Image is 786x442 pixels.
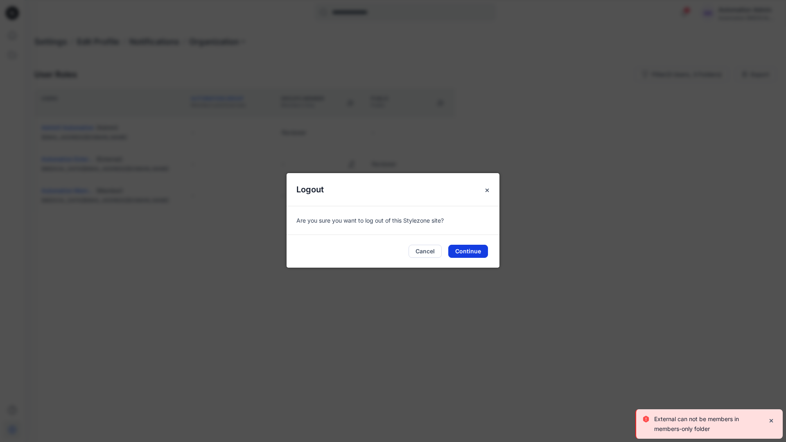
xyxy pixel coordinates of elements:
[654,414,761,434] p: External can not be members in members-only folder
[448,245,488,258] button: Continue
[296,216,490,225] p: Are you sure you want to log out of this Stylezone site?
[409,245,442,258] button: Cancel
[287,173,334,206] h5: Logout
[632,406,786,442] div: Notifications-bottom-right
[480,183,495,198] button: Close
